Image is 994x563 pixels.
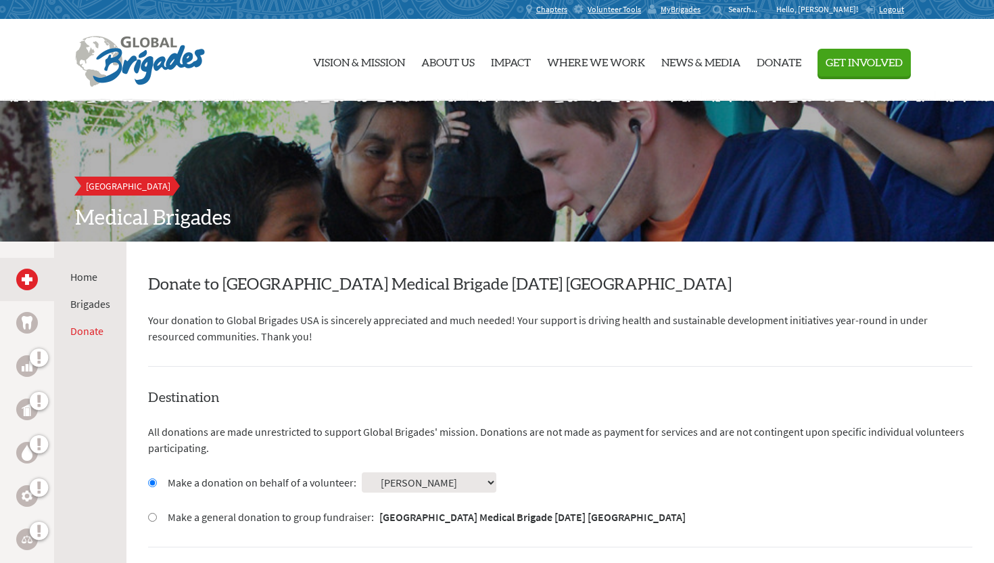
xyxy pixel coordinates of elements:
a: Home [70,270,97,284]
a: Brigades [70,297,110,311]
li: Brigades [70,296,110,312]
a: About Us [421,25,475,95]
img: Legal Empowerment [22,535,32,543]
a: Legal Empowerment [16,528,38,550]
img: Global Brigades Logo [75,36,205,87]
h2: Donate to [GEOGRAPHIC_DATA] Medical Brigade [DATE] [GEOGRAPHIC_DATA] [148,274,972,296]
a: Business [16,355,38,377]
img: Public Health [22,403,32,416]
p: Hello, [PERSON_NAME]! [776,4,865,15]
a: Donate [757,25,801,95]
img: Business [22,361,32,371]
a: Engineering [16,485,38,507]
h4: Destination [148,388,972,407]
span: Chapters [536,4,567,15]
li: Donate [70,323,110,339]
a: Where We Work [547,25,645,95]
span: MyBrigades [661,4,701,15]
h2: Medical Brigades [75,206,919,231]
label: Make a general donation to group fundraiser: [168,509,686,525]
strong: [GEOGRAPHIC_DATA] Medical Brigade [DATE] [GEOGRAPHIC_DATA] [379,510,686,524]
img: Dental [22,316,32,329]
img: Medical [22,274,32,285]
a: Impact [491,25,531,95]
img: Engineering [22,491,32,501]
span: Volunteer Tools [588,4,641,15]
a: Donate [70,324,103,338]
p: Your donation to Global Brigades USA is sincerely appreciated and much needed! Your support is dr... [148,312,972,344]
span: [GEOGRAPHIC_DATA] [86,180,170,192]
a: Logout [865,4,904,15]
span: Get Involved [826,58,903,68]
a: Dental [16,312,38,334]
img: Water [22,445,32,460]
li: Home [70,269,110,285]
label: Make a donation on behalf of a volunteer: [168,474,356,491]
p: All donations are made unrestricted to support Global Brigades' mission. Donations are not made a... [148,424,972,456]
span: Logout [879,4,904,14]
a: Vision & Mission [313,25,405,95]
a: Public Health [16,399,38,420]
a: [GEOGRAPHIC_DATA] [75,177,181,196]
button: Get Involved [818,49,911,76]
input: Search... [728,4,767,14]
a: Medical [16,269,38,290]
a: Water [16,442,38,464]
a: News & Media [661,25,740,95]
